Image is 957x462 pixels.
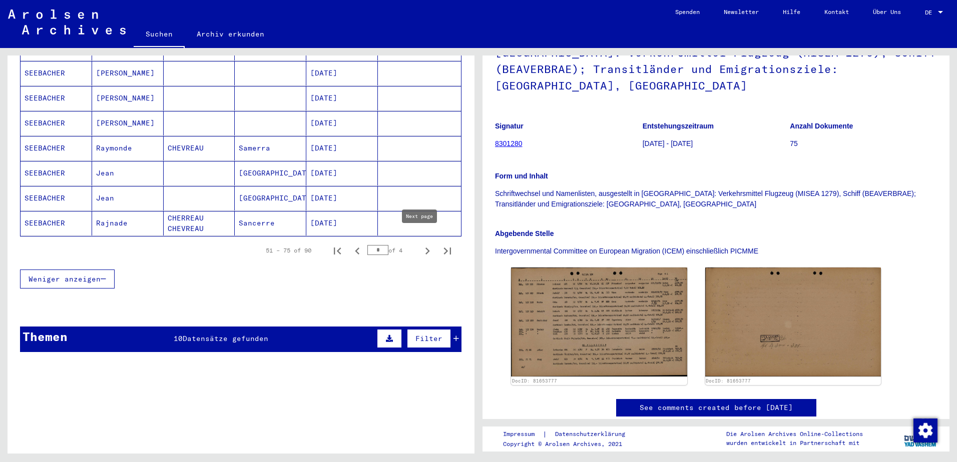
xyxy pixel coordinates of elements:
img: Arolsen_neg.svg [8,9,126,34]
div: of 4 [367,245,417,255]
div: Zustimmung ändern [913,418,937,442]
p: [DATE] - [DATE] [643,138,790,149]
a: See comments created before [DATE] [640,402,793,413]
mat-cell: SEEBACHER [21,161,92,185]
b: Signatur [495,122,524,130]
mat-cell: SEEBACHER [21,86,92,110]
b: Anzahl Dokumente [790,122,853,130]
mat-cell: CHERREAU CHEVREAU [164,211,235,235]
mat-cell: [DATE] [306,86,378,110]
mat-cell: [DATE] [306,161,378,185]
mat-cell: [PERSON_NAME] [92,86,164,110]
span: DE [925,9,936,16]
img: 001.jpg [511,267,687,376]
mat-cell: [GEOGRAPHIC_DATA] [235,186,306,210]
span: 10 [174,334,183,343]
p: 75 [790,138,937,149]
div: | [503,429,637,439]
mat-cell: [DATE] [306,111,378,135]
mat-cell: [PERSON_NAME] [92,61,164,85]
mat-cell: CHEVREAU [164,136,235,160]
p: Die Arolsen Archives Online-Collections [726,429,863,438]
span: Datensätze gefunden [183,334,268,343]
mat-cell: SEEBACHER [21,211,92,235]
mat-cell: Sancerre [235,211,306,235]
mat-cell: [DATE] [306,61,378,85]
mat-cell: SEEBACHER [21,136,92,160]
img: Zustimmung ändern [913,418,937,442]
div: Themen [23,327,68,345]
mat-cell: Rajnade [92,211,164,235]
mat-cell: SEEBACHER [21,111,92,135]
mat-cell: SEEBACHER [21,61,92,85]
a: Impressum [503,429,543,439]
mat-cell: [PERSON_NAME] [92,111,164,135]
h1: Schriftwechsel und Namenlisten, ausgestellt in [GEOGRAPHIC_DATA]: Verkehrsmittel Flugzeug (MISEA ... [495,13,937,106]
mat-cell: [GEOGRAPHIC_DATA] [235,161,306,185]
b: Abgebende Stelle [495,229,554,237]
mat-cell: Raymonde [92,136,164,160]
mat-cell: Jean [92,161,164,185]
a: Suchen [134,22,185,48]
b: Entstehungszeitraum [643,122,714,130]
img: yv_logo.png [902,426,939,451]
span: Filter [415,334,442,343]
mat-cell: Jean [92,186,164,210]
button: Previous page [347,240,367,260]
mat-cell: [DATE] [306,211,378,235]
img: 002.jpg [705,267,881,376]
p: wurden entwickelt in Partnerschaft mit [726,438,863,447]
p: Copyright © Arolsen Archives, 2021 [503,439,637,448]
a: 8301280 [495,139,523,147]
a: DocID: 81653777 [512,378,557,383]
button: Next page [417,240,437,260]
mat-cell: SEEBACHER [21,186,92,210]
a: DocID: 81653777 [706,378,751,383]
button: Last page [437,240,457,260]
mat-cell: Samerra [235,136,306,160]
button: First page [327,240,347,260]
a: Archiv erkunden [185,22,276,46]
b: Form und Inhalt [495,172,548,180]
a: Datenschutzerklärung [547,429,637,439]
button: Filter [407,329,451,348]
mat-cell: [DATE] [306,136,378,160]
button: Weniger anzeigen [20,269,115,288]
mat-cell: [DATE] [306,186,378,210]
p: Intergovernmental Committee on European Migration (ICEM) einschließlich PICMME [495,246,937,256]
div: 51 – 75 of 90 [266,246,311,255]
span: Weniger anzeigen [29,274,101,283]
p: Schriftwechsel und Namenlisten, ausgestellt in [GEOGRAPHIC_DATA]: Verkehrsmittel Flugzeug (MISEA ... [495,188,937,209]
